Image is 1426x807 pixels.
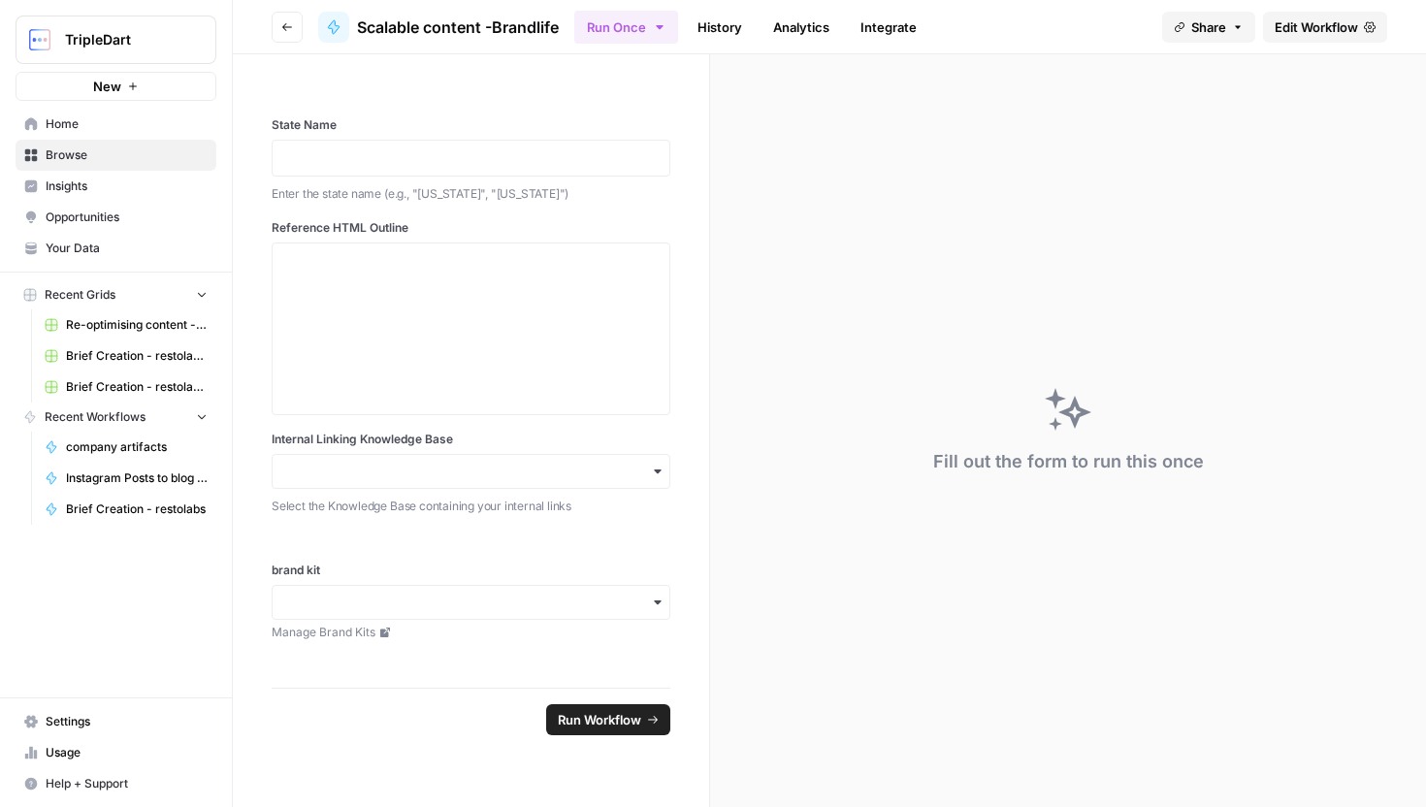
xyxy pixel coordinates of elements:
div: Fill out the form to run this once [933,448,1204,475]
button: Run Workflow [546,704,670,735]
a: Brief Creation - restolabs [36,494,216,525]
img: TripleDart Logo [22,22,57,57]
span: Home [46,115,208,133]
p: Select the Knowledge Base containing your internal links [272,497,670,516]
label: Internal Linking Knowledge Base [272,431,670,448]
a: Manage Brand Kits [272,624,670,641]
span: Browse [46,146,208,164]
p: Enter the state name (e.g., "[US_STATE]", "[US_STATE]") [272,184,670,204]
span: Help + Support [46,775,208,792]
a: Scalable content -Brandlife [318,12,559,43]
span: Instagram Posts to blog articles [66,469,208,487]
span: Opportunities [46,209,208,226]
span: TripleDart [65,30,182,49]
span: Scalable content -Brandlife [357,16,559,39]
span: Share [1191,17,1226,37]
a: company artifacts [36,432,216,463]
button: Share [1162,12,1255,43]
a: Browse [16,140,216,171]
span: Re-optimising content - revenuegrid Grid [66,316,208,334]
span: Recent Grids [45,286,115,304]
span: Run Workflow [558,710,641,729]
span: Brief Creation - restolabs Grid [66,347,208,365]
a: History [686,12,754,43]
label: brand kit [272,562,670,579]
button: Recent Workflows [16,403,216,432]
button: Workspace: TripleDart [16,16,216,64]
a: Re-optimising content - revenuegrid Grid [36,309,216,340]
a: Instagram Posts to blog articles [36,463,216,494]
button: New [16,72,216,101]
a: Your Data [16,233,216,264]
span: Your Data [46,240,208,257]
a: Integrate [849,12,928,43]
label: Reference HTML Outline [272,219,670,237]
a: Settings [16,706,216,737]
span: Edit Workflow [1275,17,1358,37]
span: Brief Creation - restolabs [66,500,208,518]
span: Brief Creation - restolabs Grid [66,378,208,396]
label: State Name [272,116,670,134]
span: Recent Workflows [45,408,146,426]
button: Help + Support [16,768,216,799]
span: Settings [46,713,208,730]
span: Insights [46,178,208,195]
button: Run Once [574,11,678,44]
a: Brief Creation - restolabs Grid [36,340,216,371]
a: Edit Workflow [1263,12,1387,43]
span: New [93,77,121,96]
a: Usage [16,737,216,768]
span: Usage [46,744,208,761]
a: Brief Creation - restolabs Grid [36,371,216,403]
a: Insights [16,171,216,202]
button: Recent Grids [16,280,216,309]
a: Opportunities [16,202,216,233]
a: Home [16,109,216,140]
a: Analytics [762,12,841,43]
span: company artifacts [66,438,208,456]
